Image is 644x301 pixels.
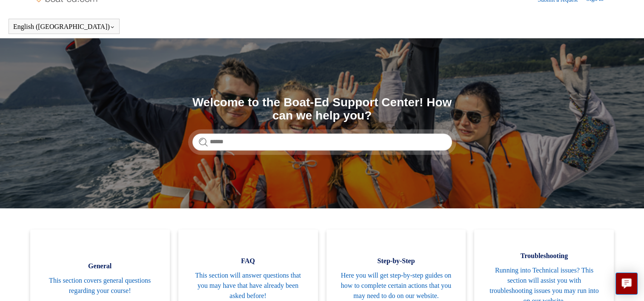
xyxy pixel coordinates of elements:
[191,270,305,301] span: This section will answer questions that you may have that have already been asked before!
[43,261,157,271] span: General
[615,273,638,295] button: Live chat
[487,251,601,261] span: Troubleshooting
[191,256,305,266] span: FAQ
[339,256,453,266] span: Step-by-Step
[339,270,453,301] span: Here you will get step-by-step guides on how to complete certain actions that you may need to do ...
[192,96,452,122] h1: Welcome to the Boat-Ed Support Center! How can we help you?
[192,133,452,150] input: Search
[43,275,157,296] span: This section covers general questions regarding your course!
[13,23,115,31] button: English ([GEOGRAPHIC_DATA])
